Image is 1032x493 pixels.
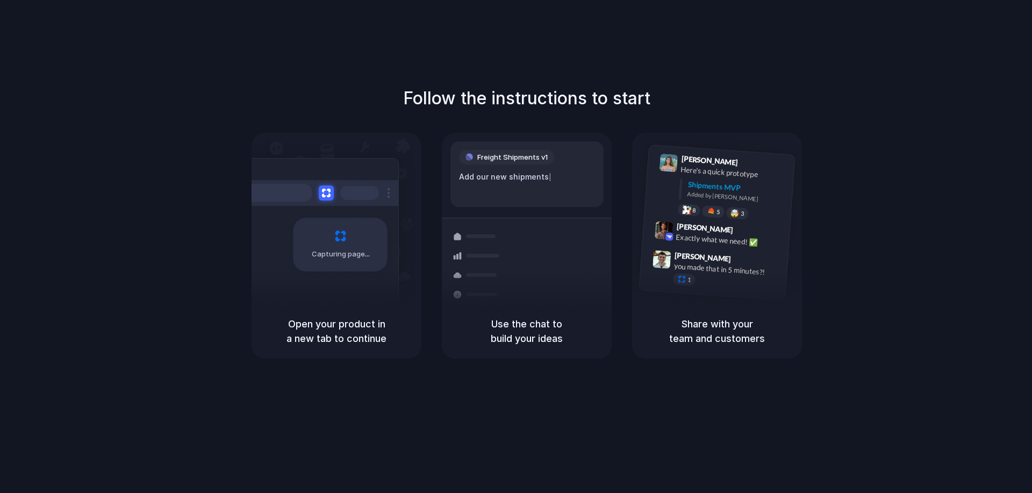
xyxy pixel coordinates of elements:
h5: Use the chat to build your ideas [455,317,599,346]
span: 1 [687,277,691,283]
div: Exactly what we need! ✅ [676,231,783,249]
div: Shipments MVP [687,178,787,196]
div: Added by [PERSON_NAME] [687,190,786,205]
span: [PERSON_NAME] [681,153,738,168]
div: Add our new shipments [459,171,595,183]
div: Here's a quick prototype [680,163,788,182]
span: Freight Shipments v1 [477,152,548,163]
h1: Follow the instructions to start [403,85,650,111]
span: 9:47 AM [734,254,756,267]
div: 🤯 [730,209,740,217]
span: 9:42 AM [736,225,758,238]
div: you made that in 5 minutes?! [673,260,781,278]
h5: Open your product in a new tab to continue [264,317,408,346]
span: [PERSON_NAME] [676,220,733,235]
h5: Share with your team and customers [645,317,789,346]
span: 8 [692,207,696,213]
span: 9:41 AM [741,158,763,170]
span: 5 [716,209,720,215]
span: [PERSON_NAME] [675,249,732,265]
span: Capturing page [312,249,371,260]
span: 3 [741,210,744,216]
span: | [549,173,551,181]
